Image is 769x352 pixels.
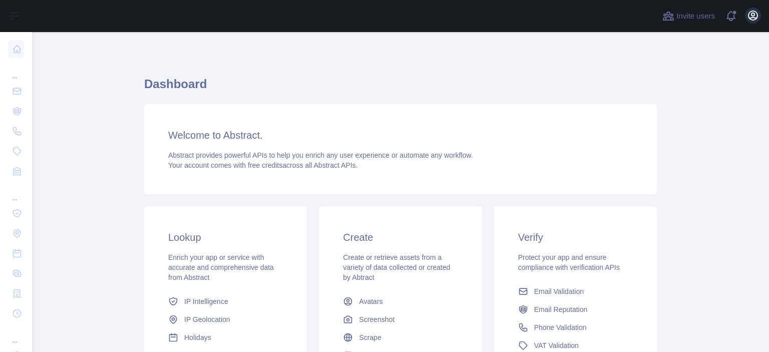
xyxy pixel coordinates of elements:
[168,253,274,281] span: Enrich your app or service with accurate and comprehensive data from Abstract
[248,161,282,169] span: free credits
[534,286,584,296] span: Email Validation
[676,11,715,22] span: Invite users
[343,230,458,244] h3: Create
[534,322,587,332] span: Phone Validation
[514,282,637,300] a: Email Validation
[359,314,395,324] span: Screenshot
[168,151,473,159] span: Abstract provides powerful APIs to help you enrich any user experience or automate any workflow.
[164,292,287,310] a: IP Intelligence
[8,324,24,344] div: ...
[184,314,230,324] span: IP Geolocation
[518,230,633,244] h3: Verify
[168,161,357,169] span: Your account comes with across all Abstract APIs.
[184,296,228,306] span: IP Intelligence
[660,8,717,24] button: Invite users
[8,182,24,202] div: ...
[164,328,287,346] a: Holidays
[168,230,283,244] h3: Lookup
[534,304,588,314] span: Email Reputation
[184,332,211,342] span: Holidays
[8,60,24,80] div: ...
[339,328,462,346] a: Scrape
[359,296,382,306] span: Avatars
[514,300,637,318] a: Email Reputation
[339,292,462,310] a: Avatars
[339,310,462,328] a: Screenshot
[359,332,381,342] span: Scrape
[534,340,579,350] span: VAT Validation
[164,310,287,328] a: IP Geolocation
[168,128,633,142] h3: Welcome to Abstract.
[514,318,637,336] a: Phone Validation
[343,253,450,281] span: Create or retrieve assets from a variety of data collected or created by Abtract
[518,253,620,271] span: Protect your app and ensure compliance with verification APIs
[144,76,657,100] h1: Dashboard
